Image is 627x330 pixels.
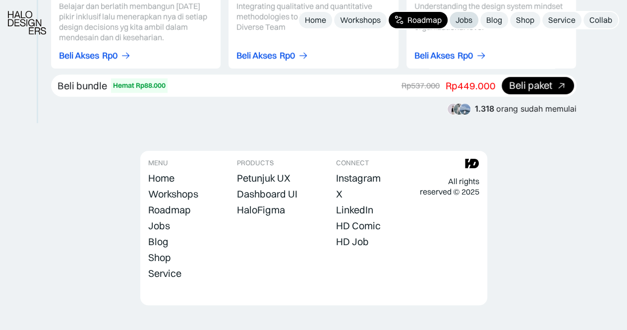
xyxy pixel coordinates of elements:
a: Beli AksesRp0 [59,51,131,61]
a: Beli AksesRp0 [414,51,486,61]
a: Home [299,12,332,28]
div: Collab [589,15,612,25]
a: HD Comic [336,219,381,233]
a: Beli bundleHemat Rp88.000Rp537.000Rp449.000Beli paket [51,74,576,97]
a: Shop [510,12,540,28]
div: Rp0 [102,51,117,61]
div: Blog [486,15,502,25]
a: Beli AksesRp0 [236,51,308,61]
div: MENU [148,159,168,167]
div: Instagram [336,172,381,184]
a: Workshops [334,12,387,28]
a: Instagram [336,171,381,185]
div: Shop [516,15,534,25]
div: Jobs [148,220,170,232]
div: Beli bundle [57,79,107,92]
a: Dashboard UI [237,187,297,201]
span: 1.318 [475,104,494,114]
a: Blog [148,235,169,249]
div: CONNECT [336,159,369,167]
a: Collab [583,12,618,28]
div: Hemat Rp88.000 [113,80,166,91]
a: HD Job [336,235,369,249]
div: Beli Akses [236,51,277,61]
div: All rights reserved © 2025 [419,176,479,197]
div: PRODUCTS [237,159,274,167]
div: Service [148,267,181,279]
div: LinkedIn [336,204,373,216]
a: Service [148,266,181,280]
div: Beli Akses [414,51,455,61]
div: Home [305,15,326,25]
a: HaloFigma [237,203,285,217]
div: Roadmap [407,15,442,25]
a: Jobs [450,12,478,28]
a: Service [542,12,581,28]
a: Workshops [148,187,198,201]
a: Petunjuk UX [237,171,290,185]
div: Jobs [456,15,472,25]
a: Jobs [148,219,170,233]
a: Roadmap [148,203,191,217]
a: X [336,187,342,201]
div: Workshops [148,188,198,200]
a: LinkedIn [336,203,373,217]
div: Roadmap [148,204,191,216]
div: Rp0 [457,51,473,61]
div: Home [148,172,174,184]
div: Petunjuk UX [237,172,290,184]
div: Rp537.000 [401,80,440,91]
div: HD Job [336,236,369,248]
div: orang sudah memulai [475,104,576,114]
div: X [336,188,342,200]
a: Shop [148,251,171,264]
div: Dashboard UI [237,188,297,200]
div: Service [548,15,575,25]
a: Blog [480,12,508,28]
a: Roadmap [389,12,448,28]
div: Workshops [340,15,381,25]
div: Shop [148,252,171,264]
div: Beli Akses [59,51,99,61]
div: Rp0 [280,51,295,61]
div: Blog [148,236,169,248]
div: Rp449.000 [446,79,496,92]
a: Home [148,171,174,185]
div: HD Comic [336,220,381,232]
div: HaloFigma [237,204,285,216]
div: Beli paket [509,80,552,91]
